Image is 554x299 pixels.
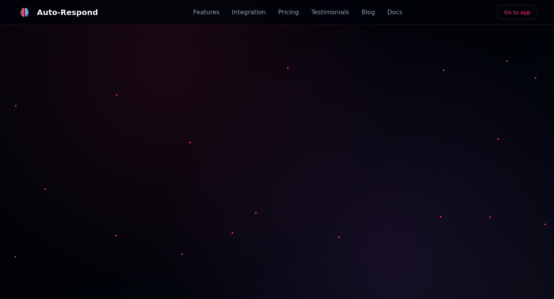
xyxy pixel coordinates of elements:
[278,8,299,17] a: Pricing
[17,5,98,20] a: Auto-Respond LogoAuto-Respond
[311,8,349,17] a: Testimonials
[361,8,375,17] a: Blog
[193,8,220,17] a: Features
[20,8,29,17] img: Auto-Respond Logo
[497,5,537,20] a: Go to app
[37,7,98,18] div: Auto-Respond
[232,8,266,17] a: Integration
[387,8,402,17] a: Docs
